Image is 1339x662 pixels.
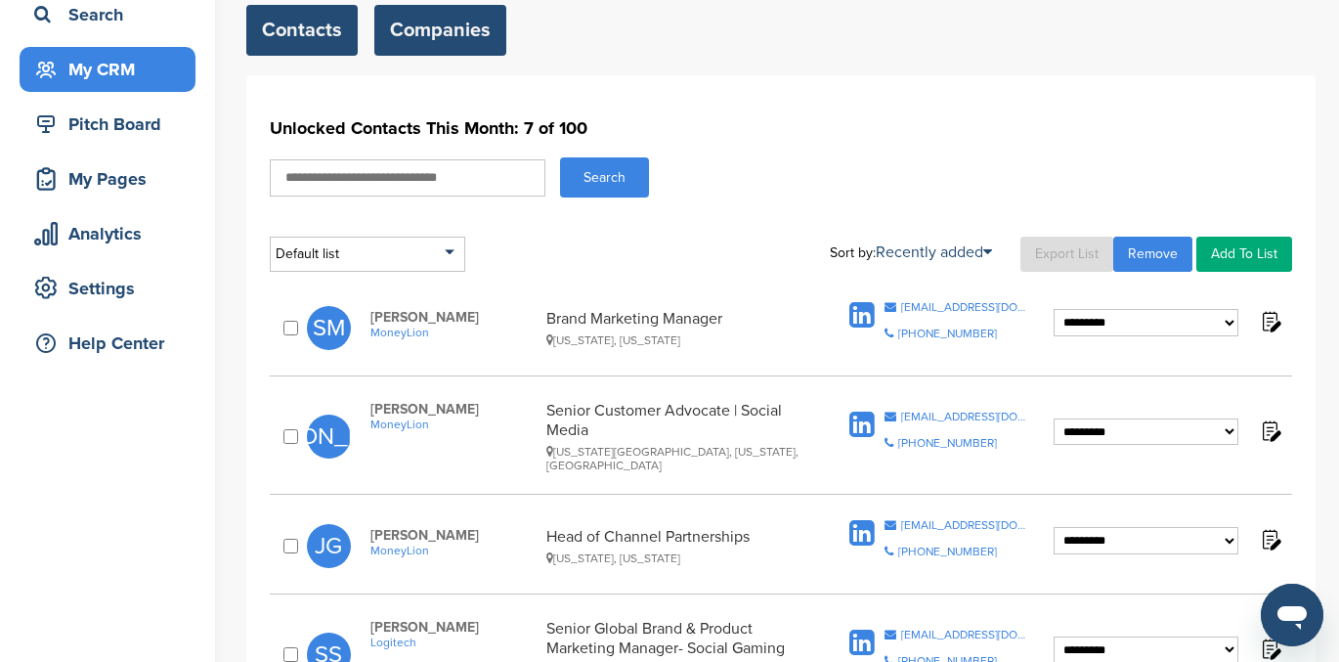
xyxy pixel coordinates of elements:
[370,401,537,418] span: [PERSON_NAME]
[830,244,992,260] div: Sort by:
[1258,637,1282,661] img: Notes
[898,328,997,339] div: [PHONE_NUMBER]
[20,47,195,92] a: My CRM
[1196,237,1292,272] a: Add To List
[546,309,807,347] div: Brand Marketing Manager
[546,401,807,472] div: Senior Customer Advocate | Social Media
[1261,584,1323,646] iframe: Button to launch messaging window
[370,309,537,326] span: [PERSON_NAME]
[307,306,351,350] span: SM
[29,326,195,361] div: Help Center
[1258,419,1282,443] img: Notes
[370,527,537,544] span: [PERSON_NAME]
[29,271,195,306] div: Settings
[374,5,506,56] a: Companies
[560,157,649,198] button: Search
[29,107,195,142] div: Pitch Board
[307,524,351,568] span: JG
[546,552,807,565] div: [US_STATE], [US_STATE]
[29,161,195,197] div: My Pages
[1258,309,1282,333] img: Notes
[546,445,807,472] div: [US_STATE][GEOGRAPHIC_DATA], [US_STATE], [GEOGRAPHIC_DATA]
[20,156,195,201] a: My Pages
[370,418,537,431] a: MoneyLion
[370,326,537,339] a: MoneyLion
[20,266,195,311] a: Settings
[1258,527,1282,552] img: Notes
[1113,237,1192,272] a: Remove
[20,102,195,147] a: Pitch Board
[898,437,997,449] div: [PHONE_NUMBER]
[901,519,1031,531] div: [EMAIL_ADDRESS][DOMAIN_NAME]
[901,301,1031,313] div: [EMAIL_ADDRESS][DOMAIN_NAME]
[246,5,358,56] a: Contacts
[546,333,807,347] div: [US_STATE], [US_STATE]
[370,636,537,649] a: Logitech
[370,619,537,636] span: [PERSON_NAME]
[901,629,1031,640] div: [EMAIL_ADDRESS][DOMAIN_NAME]
[898,546,997,557] div: [PHONE_NUMBER]
[29,52,195,87] div: My CRM
[29,216,195,251] div: Analytics
[20,211,195,256] a: Analytics
[546,527,807,565] div: Head of Channel Partnerships
[270,237,465,272] div: Default list
[370,544,537,557] a: MoneyLion
[876,243,992,262] a: Recently added
[307,415,351,459] span: [PERSON_NAME]
[270,110,1292,146] h1: Unlocked Contacts This Month: 7 of 100
[1020,237,1113,272] a: Export List
[20,321,195,366] a: Help Center
[901,411,1031,422] div: [EMAIL_ADDRESS][DOMAIN_NAME]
